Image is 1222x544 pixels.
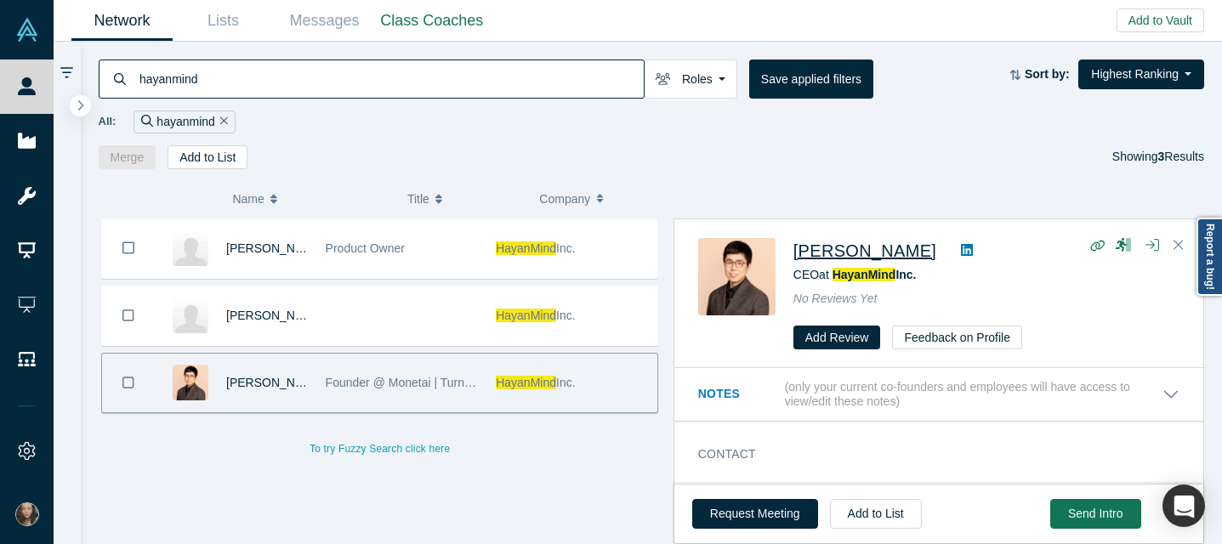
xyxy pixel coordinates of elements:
[1112,145,1204,169] div: Showing
[698,481,787,517] dt: Email(s)
[232,181,264,217] span: Name
[15,18,39,42] img: Alchemist Vault Logo
[226,309,324,322] a: [PERSON_NAME]
[173,230,208,266] img: Suhan Lee's Profile Image
[102,286,155,345] button: Bookmark
[173,297,208,333] img: Yumi Oh's Profile Image
[698,238,776,315] img: Jay Oh's Profile Image
[539,181,590,217] span: Company
[168,145,247,169] button: Add to List
[895,268,916,281] span: Inc.
[134,110,235,133] div: hayanmind
[99,113,117,130] span: All:
[298,438,462,460] button: To try Fuzzy Search click here
[215,112,228,132] button: Remove Filter
[326,241,405,255] span: Product Owner
[1158,150,1165,163] strong: 3
[226,376,324,389] a: [PERSON_NAME]
[556,241,576,255] span: Inc.
[274,1,375,41] a: Messages
[496,376,556,389] span: HayanMind
[793,241,936,260] a: [PERSON_NAME]
[326,376,637,389] span: Founder @ Monetai | Turning free users into payers with AI
[698,380,1179,409] button: Notes (only your current co-founders and employees will have access to view/edit these notes)
[407,181,521,217] button: Title
[15,502,39,526] img: Shannon Gavrilchuk's Account
[833,268,917,281] a: HayanMindInc.
[407,181,429,217] span: Title
[102,218,155,278] button: Bookmark
[173,365,208,400] img: Jay Oh's Profile Image
[787,483,989,496] a: [EMAIL_ADDRESS][DOMAIN_NAME]
[698,445,1156,463] h3: Contact
[138,59,644,99] input: Search by name, title, company, summary, expertise, investment criteria or topics of focus
[1158,150,1204,163] span: Results
[539,181,653,217] button: Company
[1196,218,1222,296] a: Report a bug!
[102,354,155,412] button: Bookmark
[173,1,274,41] a: Lists
[232,181,389,217] button: Name
[830,499,922,529] button: Add to List
[1117,8,1204,32] button: Add to Vault
[71,1,173,41] a: Network
[892,326,1022,349] button: Feedback on Profile
[556,376,576,389] span: Inc.
[785,380,1162,409] p: (only your current co-founders and employees will have access to view/edit these notes)
[793,292,878,305] span: No Reviews Yet
[793,326,881,349] button: Add Review
[375,1,489,41] a: Class Coaches
[99,145,156,169] button: Merge
[698,385,782,403] h3: Notes
[496,309,556,322] span: HayanMind
[1078,59,1204,89] button: Highest Ranking
[226,241,324,255] a: [PERSON_NAME]
[556,309,576,322] span: Inc.
[749,59,873,99] button: Save applied filters
[644,59,737,99] button: Roles
[793,268,917,281] span: CEO at
[496,241,556,255] span: HayanMind
[692,499,818,529] button: Request Meeting
[833,268,896,281] span: HayanMind
[1166,232,1191,259] button: Close
[1050,499,1141,529] button: Send Intro
[1025,67,1070,81] strong: Sort by:
[989,483,1037,496] span: (primary)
